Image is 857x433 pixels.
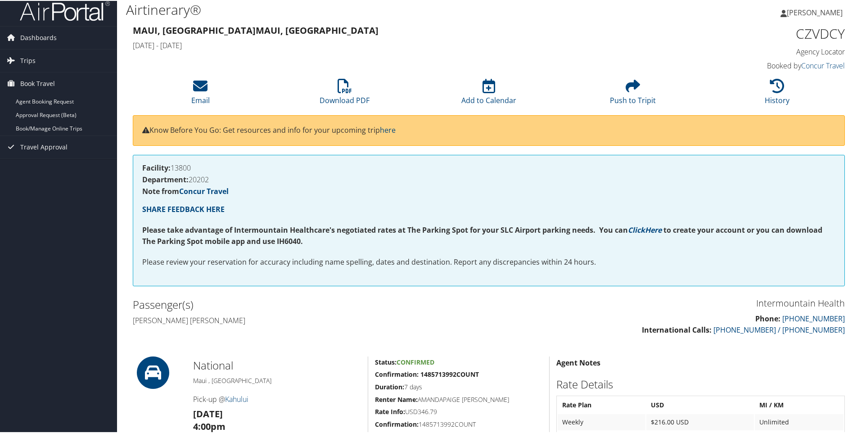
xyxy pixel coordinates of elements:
strong: Confirmation: 1485713992COUNT [375,369,479,378]
h4: 13800 [142,163,835,171]
h5: USD346.79 [375,406,542,415]
strong: Department: [142,174,189,184]
h2: National [193,357,361,372]
td: Unlimited [755,413,843,429]
strong: International Calls: [642,324,712,334]
td: Weekly [558,413,645,429]
h4: 20202 [142,175,835,182]
th: Rate Plan [558,396,645,412]
strong: Confirmation: [375,419,419,428]
td: $216.00 USD [646,413,754,429]
strong: Phone: [755,313,780,323]
p: Know Before You Go: Get resources and info for your upcoming trip [142,124,835,135]
a: SHARE FEEDBACK HERE [142,203,225,213]
h3: Intermountain Health [496,296,845,309]
strong: Status: [375,357,397,365]
th: USD [646,396,754,412]
strong: Rate Info: [375,406,405,415]
h1: CZVDCY [677,23,845,42]
span: Book Travel [20,72,55,94]
strong: Note from [142,185,229,195]
a: Download PDF [320,83,370,104]
span: Travel Approval [20,135,68,158]
th: MI / KM [755,396,843,412]
h5: AMANDAPAIGE [PERSON_NAME] [375,394,542,403]
a: Email [191,83,210,104]
span: Confirmed [397,357,434,365]
a: Click [628,224,645,234]
strong: Please take advantage of Intermountain Healthcare's negotiated rates at The Parking Spot for your... [142,224,628,234]
strong: Facility: [142,162,171,172]
a: Concur Travel [801,60,845,70]
a: Push to Tripit [610,83,656,104]
a: Add to Calendar [461,83,516,104]
h4: [PERSON_NAME] [PERSON_NAME] [133,315,482,325]
strong: 4:00pm [193,419,226,432]
h4: [DATE] - [DATE] [133,40,663,50]
h5: 1485713992COUNT [375,419,542,428]
a: History [765,83,789,104]
h4: Pick-up @ [193,393,361,403]
h5: 7 days [375,382,542,391]
a: [PHONE_NUMBER] [782,313,845,323]
h2: Rate Details [556,376,845,391]
span: Dashboards [20,26,57,48]
span: Trips [20,49,36,71]
h4: Booked by [677,60,845,70]
span: [PERSON_NAME] [787,7,843,17]
strong: Duration: [375,382,404,390]
a: Here [645,224,662,234]
strong: Agent Notes [556,357,600,367]
a: [PHONE_NUMBER] / [PHONE_NUMBER] [713,324,845,334]
a: here [380,124,396,134]
a: Kahului [225,393,248,403]
a: Concur Travel [179,185,229,195]
strong: [DATE] [193,407,223,419]
h5: Maui , [GEOGRAPHIC_DATA] [193,375,361,384]
h4: Agency Locator [677,46,845,56]
p: Please review your reservation for accuracy including name spelling, dates and destination. Repor... [142,256,835,267]
strong: Maui, [GEOGRAPHIC_DATA] Maui, [GEOGRAPHIC_DATA] [133,23,379,36]
h2: Passenger(s) [133,296,482,311]
strong: Renter Name: [375,394,418,403]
